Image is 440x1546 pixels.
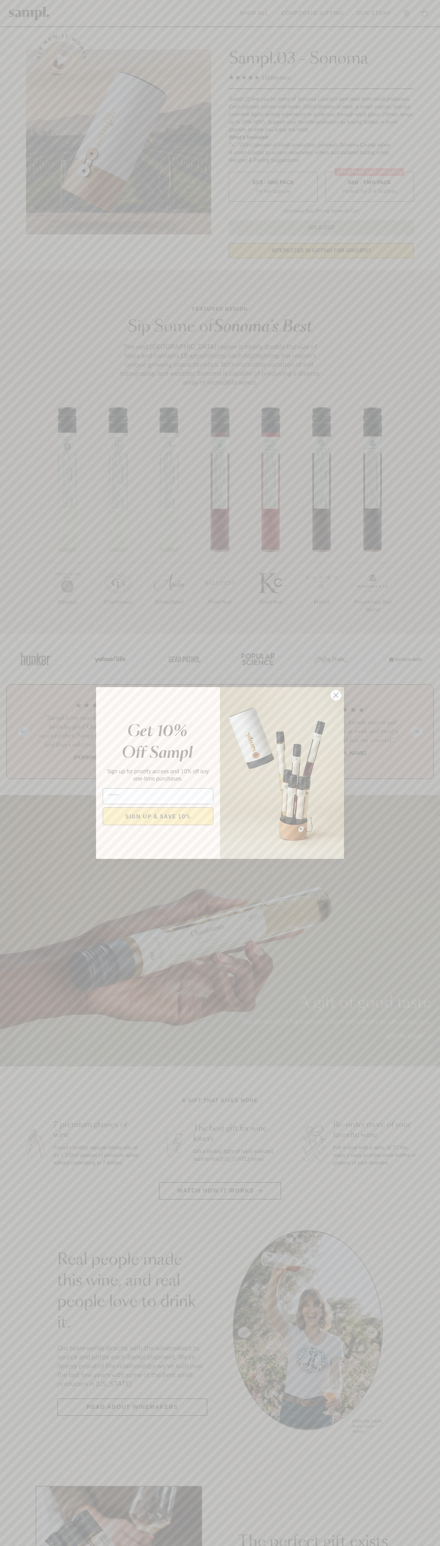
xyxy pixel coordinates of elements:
em: Get 10% Off Sampl [122,724,193,761]
button: SIGN UP & SAVE 10% [103,807,213,825]
img: 96933287-25a1-481a-a6d8-4dd623390dc6.png [220,687,344,859]
span: Sign up for priority access and 10% off any one-time purchases. [107,767,209,782]
button: Close dialog [330,690,341,701]
input: Email [103,788,213,804]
